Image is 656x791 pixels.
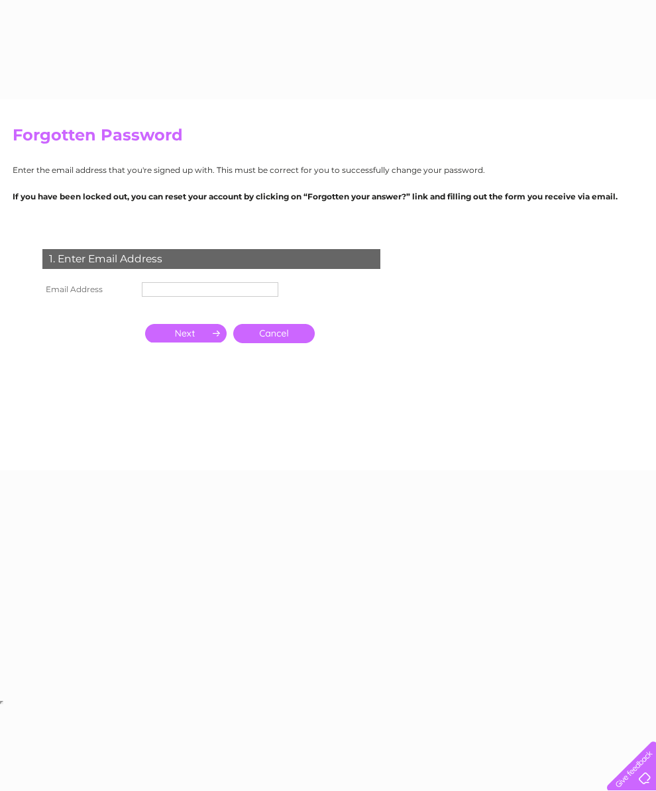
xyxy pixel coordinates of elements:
a: Cancel [233,324,315,343]
th: Email Address [39,279,138,300]
p: If you have been locked out, you can reset your account by clicking on “Forgotten your answer?” l... [13,190,643,203]
h2: Forgotten Password [13,126,643,151]
div: 1. Enter Email Address [42,249,380,269]
p: Enter the email address that you're signed up with. This must be correct for you to successfully ... [13,164,643,176]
